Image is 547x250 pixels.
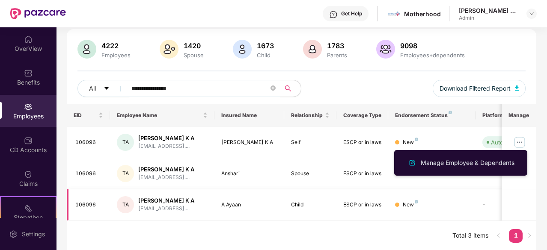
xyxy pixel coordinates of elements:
div: [PERSON_NAME] G C [459,6,519,15]
div: TA [117,196,134,213]
th: Coverage Type [336,104,389,127]
div: [EMAIL_ADDRESS].... [138,174,194,182]
img: svg+xml;base64,PHN2ZyB4bWxucz0iaHR0cDovL3d3dy53My5vcmcvMjAwMC9zdmciIHhtbG5zOnhsaW5rPSJodHRwOi8vd3... [376,40,395,59]
img: svg+xml;base64,PHN2ZyB4bWxucz0iaHR0cDovL3d3dy53My5vcmcvMjAwMC9zdmciIHhtbG5zOnhsaW5rPSJodHRwOi8vd3... [303,40,322,59]
div: [PERSON_NAME] K A [138,197,194,205]
img: svg+xml;base64,PHN2ZyB4bWxucz0iaHR0cDovL3d3dy53My5vcmcvMjAwMC9zdmciIHhtbG5zOnhsaW5rPSJodHRwOi8vd3... [160,40,178,59]
div: Employees+dependents [398,52,467,59]
img: svg+xml;base64,PHN2ZyB4bWxucz0iaHR0cDovL3d3dy53My5vcmcvMjAwMC9zdmciIHdpZHRoPSI4IiBoZWlnaHQ9IjgiIH... [415,138,418,141]
div: New [403,138,418,147]
img: svg+xml;base64,PHN2ZyBpZD0iSGVscC0zMngzMiIgeG1sbnM9Imh0dHA6Ly93d3cudzMub3JnLzIwMDAvc3ZnIiB3aWR0aD... [329,10,338,19]
span: caret-down [104,85,110,92]
img: svg+xml;base64,PHN2ZyB4bWxucz0iaHR0cDovL3d3dy53My5vcmcvMjAwMC9zdmciIHhtbG5zOnhsaW5rPSJodHRwOi8vd3... [515,85,519,91]
span: Download Filtered Report [440,84,511,93]
div: 1673 [255,41,276,50]
li: Previous Page [492,229,505,243]
div: Spouse [182,52,205,59]
th: Employee Name [110,104,214,127]
img: svg+xml;base64,PHN2ZyBpZD0iU2V0dGluZy0yMHgyMCIgeG1sbnM9Imh0dHA6Ly93d3cudzMub3JnLzIwMDAvc3ZnIiB3aW... [9,230,18,238]
div: [EMAIL_ADDRESS].... [138,205,194,213]
div: Settings [19,230,48,238]
div: [PERSON_NAME] K A [221,138,277,147]
div: [EMAIL_ADDRESS].... [138,142,194,150]
li: 1 [509,229,523,243]
li: Total 3 items [452,229,488,243]
th: Insured Name [214,104,284,127]
img: manageButton [513,135,526,149]
div: [PERSON_NAME] K A [138,134,194,142]
span: close-circle [271,85,276,93]
li: Next Page [523,229,536,243]
span: EID [74,112,97,119]
div: A Ayaan [221,201,277,209]
div: ESCP or in laws [343,170,382,178]
img: svg+xml;base64,PHN2ZyB4bWxucz0iaHR0cDovL3d3dy53My5vcmcvMjAwMC9zdmciIHhtbG5zOnhsaW5rPSJodHRwOi8vd3... [233,40,252,59]
div: TA [117,134,134,151]
div: ESCP or in laws [343,138,382,147]
span: Employee Name [117,112,201,119]
button: Download Filtered Report [433,80,526,97]
div: Self [291,138,330,147]
img: New Pazcare Logo [10,8,66,19]
td: - [476,189,536,221]
div: 1783 [325,41,349,50]
button: search [280,80,301,97]
img: svg+xml;base64,PHN2ZyBpZD0iQ0RfQWNjb3VudHMiIGRhdGEtbmFtZT0iQ0QgQWNjb3VudHMiIHhtbG5zPSJodHRwOi8vd3... [24,136,33,145]
div: Admin [459,15,519,21]
div: ESCP or in laws [343,201,382,209]
span: right [527,233,532,238]
img: svg+xml;base64,PHN2ZyBpZD0iRW1wbG95ZWVzIiB4bWxucz0iaHR0cDovL3d3dy53My5vcmcvMjAwMC9zdmciIHdpZHRoPS... [24,103,33,111]
div: Anshari [221,170,277,178]
th: Relationship [284,104,336,127]
div: Motherhood [404,10,441,18]
img: svg+xml;base64,PHN2ZyBpZD0iQ2xhaW0iIHhtbG5zPSJodHRwOi8vd3d3LnczLm9yZy8yMDAwL3N2ZyIgd2lkdGg9IjIwIi... [24,170,33,179]
div: Platform Status [482,112,529,119]
img: svg+xml;base64,PHN2ZyB4bWxucz0iaHR0cDovL3d3dy53My5vcmcvMjAwMC9zdmciIHhtbG5zOnhsaW5rPSJodHRwOi8vd3... [77,40,96,59]
div: Manage Employee & Dependents [419,158,516,168]
img: motherhood%20_%20logo.png [388,8,400,20]
div: Parents [325,52,349,59]
a: 1 [509,229,523,242]
button: left [492,229,505,243]
div: 106096 [75,170,104,178]
img: svg+xml;base64,PHN2ZyBpZD0iQmVuZWZpdHMiIHhtbG5zPSJodHRwOi8vd3d3LnczLm9yZy8yMDAwL3N2ZyIgd2lkdGg9Ij... [24,69,33,77]
div: 1420 [182,41,205,50]
div: TA [117,165,134,182]
div: Child [291,201,330,209]
img: svg+xml;base64,PHN2ZyB4bWxucz0iaHR0cDovL3d3dy53My5vcmcvMjAwMC9zdmciIHdpZHRoPSI4IiBoZWlnaHQ9IjgiIH... [449,111,452,114]
img: svg+xml;base64,PHN2ZyBpZD0iRHJvcGRvd24tMzJ4MzIiIHhtbG5zPSJodHRwOi8vd3d3LnczLm9yZy8yMDAwL3N2ZyIgd2... [528,10,535,17]
div: [PERSON_NAME] K A [138,165,194,174]
div: 106096 [75,201,104,209]
span: left [496,233,501,238]
img: svg+xml;base64,PHN2ZyB4bWxucz0iaHR0cDovL3d3dy53My5vcmcvMjAwMC9zdmciIHdpZHRoPSI4IiBoZWlnaHQ9IjgiIH... [415,200,418,203]
th: EID [67,104,110,127]
span: Relationship [291,112,323,119]
div: Employees [100,52,132,59]
div: 106096 [75,138,104,147]
div: Auto Verified [491,138,525,147]
div: Spouse [291,170,330,178]
button: right [523,229,536,243]
img: svg+xml;base64,PHN2ZyBpZD0iSG9tZSIgeG1sbnM9Imh0dHA6Ly93d3cudzMub3JnLzIwMDAvc3ZnIiB3aWR0aD0iMjAiIG... [24,35,33,44]
img: svg+xml;base64,PHN2ZyB4bWxucz0iaHR0cDovL3d3dy53My5vcmcvMjAwMC9zdmciIHhtbG5zOnhsaW5rPSJodHRwOi8vd3... [407,158,417,168]
div: Get Help [341,10,362,17]
img: svg+xml;base64,PHN2ZyB4bWxucz0iaHR0cDovL3d3dy53My5vcmcvMjAwMC9zdmciIHdpZHRoPSIyMSIgaGVpZ2h0PSIyMC... [24,204,33,212]
span: All [89,84,96,93]
div: Endorsement Status [395,112,468,119]
th: Manage [502,104,536,127]
div: Stepathon [1,213,56,222]
div: New [403,201,418,209]
div: 4222 [100,41,132,50]
span: close-circle [271,85,276,91]
button: Allcaret-down [77,80,130,97]
div: Child [255,52,276,59]
span: search [280,85,297,92]
div: 9098 [398,41,467,50]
